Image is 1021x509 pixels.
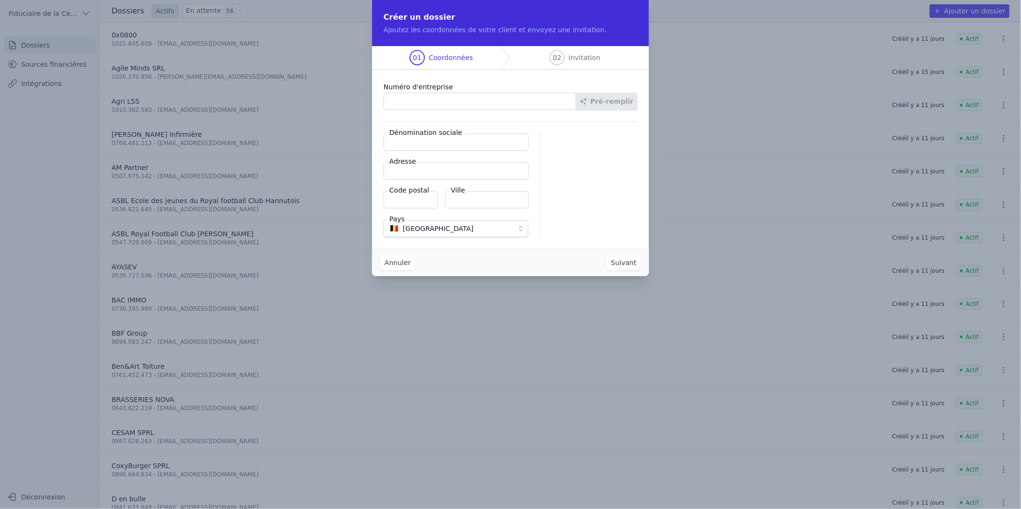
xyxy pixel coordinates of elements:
[387,185,431,195] label: Code postal
[384,81,637,93] label: Numéro d'entreprise
[413,53,422,62] span: 01
[387,128,464,137] label: Dénomination sociale
[403,223,473,234] span: [GEOGRAPHIC_DATA]
[576,93,637,110] button: Pré-remplir
[553,53,561,62] span: 02
[380,255,415,270] button: Annuler
[606,255,641,270] button: Suivant
[569,53,600,62] span: Invitation
[384,12,637,23] h2: Créer un dossier
[429,53,473,62] span: Coordonnées
[389,226,399,231] span: 🇧🇪
[384,25,637,35] p: Ajoutez les coordonnées de votre client et envoyez une invitation.
[449,185,467,195] label: Ville
[387,157,418,166] label: Adresse
[384,220,528,237] button: 🇧🇪 [GEOGRAPHIC_DATA]
[387,214,407,224] label: Pays
[372,46,649,70] nav: Progress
